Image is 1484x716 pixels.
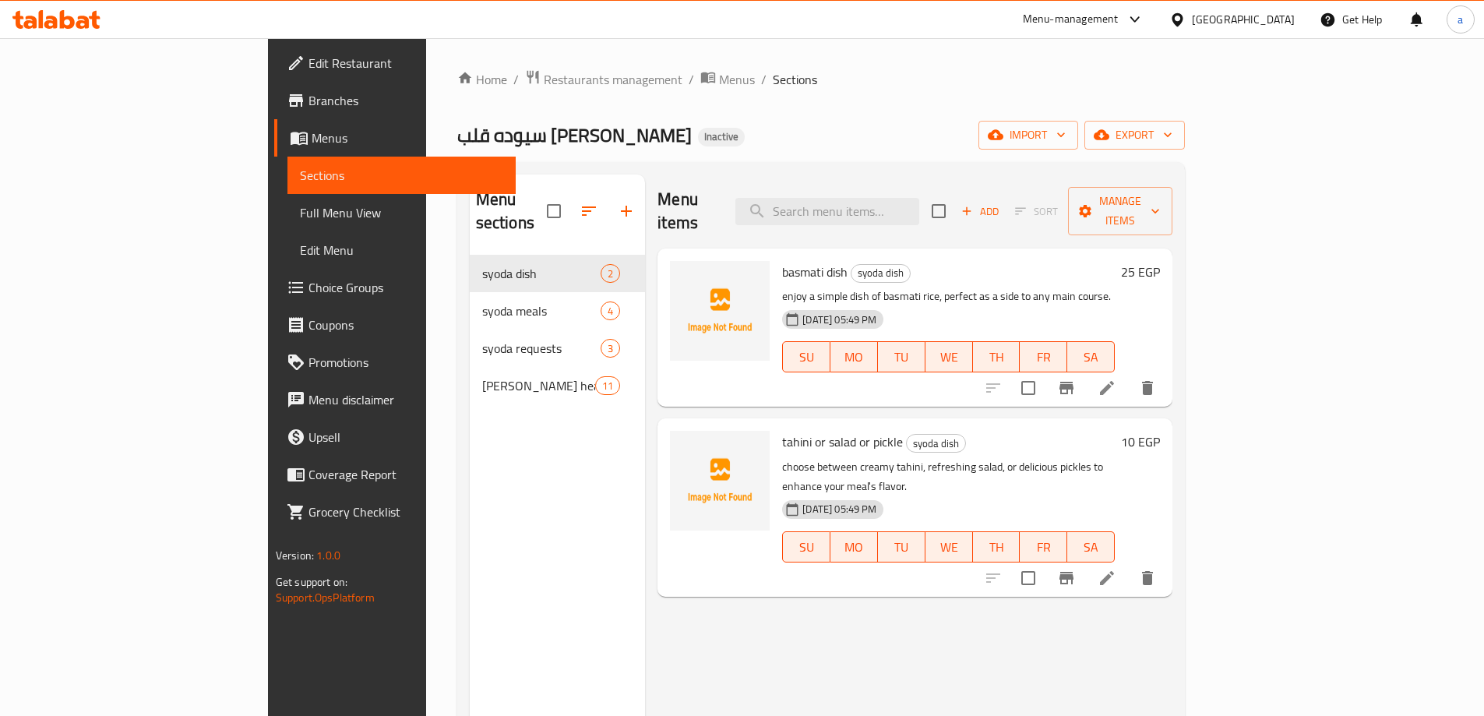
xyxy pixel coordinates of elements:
[1067,341,1115,372] button: SA
[308,353,503,372] span: Promotions
[1097,125,1172,145] span: export
[274,344,516,381] a: Promotions
[1026,346,1061,369] span: FR
[773,70,817,89] span: Sections
[837,536,872,559] span: MO
[601,341,619,356] span: 3
[470,330,646,367] div: syoda requests3
[1048,369,1085,407] button: Branch-specific-item
[274,119,516,157] a: Menus
[300,241,503,259] span: Edit Menu
[955,199,1005,224] button: Add
[1068,187,1172,235] button: Manage items
[1129,369,1166,407] button: delete
[308,390,503,409] span: Menu disclaimer
[482,376,595,395] div: pope's heart products
[689,70,694,89] li: /
[1121,261,1160,283] h6: 25 EGP
[670,431,770,531] img: tahini or salad or pickle
[761,70,767,89] li: /
[287,231,516,269] a: Edit Menu
[595,376,620,395] div: items
[470,292,646,330] div: syoda meals4
[274,44,516,82] a: Edit Restaurant
[1012,372,1045,404] span: Select to update
[287,194,516,231] a: Full Menu View
[308,503,503,521] span: Grocery Checklist
[1458,11,1463,28] span: a
[274,418,516,456] a: Upsell
[907,435,965,453] span: syoda dish
[470,255,646,292] div: syoda dish2
[782,457,1115,496] p: choose between creamy tahini, refreshing salad, or delicious pickles to enhance your meal's flavor.
[878,531,925,563] button: TU
[782,430,903,453] span: tahini or salad or pickle
[525,69,682,90] a: Restaurants management
[300,166,503,185] span: Sections
[1073,536,1109,559] span: SA
[601,302,620,320] div: items
[276,572,347,592] span: Get support on:
[1005,199,1068,224] span: Select section first
[601,339,620,358] div: items
[782,341,830,372] button: SU
[670,261,770,361] img: basmati dish
[884,536,919,559] span: TU
[700,69,755,90] a: Menus
[978,121,1078,150] button: import
[316,545,340,566] span: 1.0.0
[287,157,516,194] a: Sections
[601,266,619,281] span: 2
[274,381,516,418] a: Menu disclaimer
[457,69,1185,90] nav: breadcrumb
[830,531,878,563] button: MO
[1023,10,1119,29] div: Menu-management
[308,91,503,110] span: Branches
[884,346,919,369] span: TU
[470,249,646,411] nav: Menu sections
[973,531,1020,563] button: TH
[1098,569,1116,587] a: Edit menu item
[1020,531,1067,563] button: FR
[979,536,1014,559] span: TH
[1012,562,1045,594] span: Select to update
[796,502,883,517] span: [DATE] 05:49 PM
[973,341,1020,372] button: TH
[1080,192,1160,231] span: Manage items
[300,203,503,222] span: Full Menu View
[312,129,503,147] span: Menus
[482,339,601,358] span: syoda requests
[276,545,314,566] span: Version:
[513,70,519,89] li: /
[657,188,717,235] h2: Menu items
[1129,559,1166,597] button: delete
[457,118,692,153] span: سيوده قلب [PERSON_NAME]
[482,302,601,320] div: syoda meals
[1067,531,1115,563] button: SA
[959,203,1001,220] span: Add
[1073,346,1109,369] span: SA
[789,536,824,559] span: SU
[482,264,601,283] span: syoda dish
[608,192,645,230] button: Add section
[308,278,503,297] span: Choice Groups
[1098,379,1116,397] a: Edit menu item
[782,531,830,563] button: SU
[925,531,973,563] button: WE
[1026,536,1061,559] span: FR
[276,587,375,608] a: Support.OpsPlatform
[979,346,1014,369] span: TH
[1084,121,1185,150] button: export
[274,493,516,531] a: Grocery Checklist
[698,128,745,146] div: Inactive
[906,434,966,453] div: syoda dish
[570,192,608,230] span: Sort sections
[735,198,919,225] input: search
[830,341,878,372] button: MO
[1121,431,1160,453] h6: 10 EGP
[782,287,1115,306] p: enjoy a simple dish of basmati rice, perfect as a side to any main course.
[274,306,516,344] a: Coupons
[955,199,1005,224] span: Add item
